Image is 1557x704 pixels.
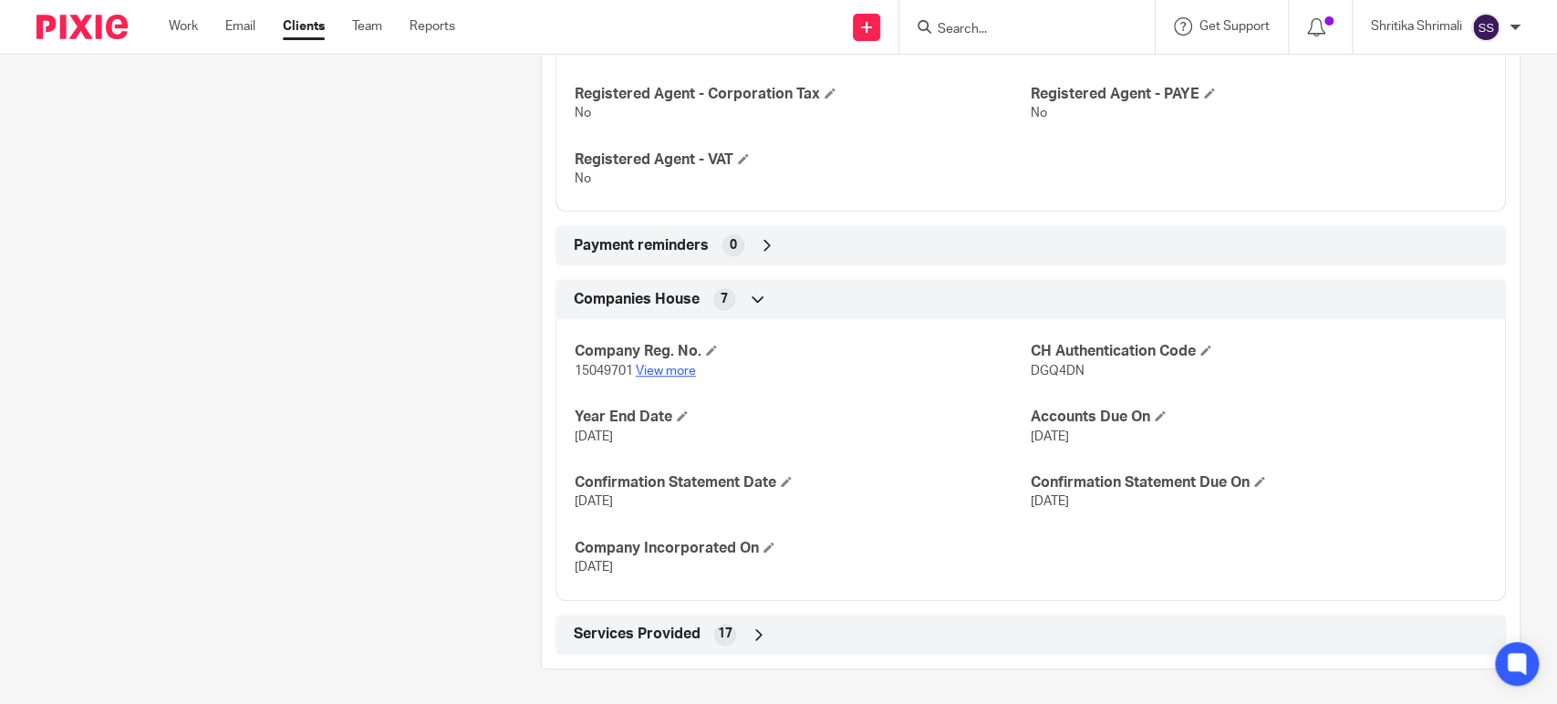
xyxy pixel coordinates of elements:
img: Pixie [36,15,128,39]
h4: Year End Date [575,408,1031,427]
h4: Registered Agent - VAT [575,150,1031,170]
h4: CH Authentication Code [1031,342,1487,361]
span: 15049701 [575,365,633,378]
h4: Registered Agent - PAYE [1031,85,1487,104]
span: Services Provided [574,625,701,644]
p: Shritika Shrimali [1371,17,1462,36]
a: Clients [283,17,325,36]
a: Team [352,17,382,36]
span: 17 [718,625,732,643]
span: DGQ4DN [1031,365,1085,378]
span: [DATE] [575,430,613,443]
span: 0 [730,236,737,254]
h4: Company Reg. No. [575,342,1031,361]
a: View more [636,365,696,378]
span: No [575,172,591,185]
span: Companies House [574,290,700,309]
a: Work [169,17,198,36]
span: Get Support [1199,20,1270,33]
a: Email [225,17,255,36]
h4: Accounts Due On [1031,408,1487,427]
span: No [1031,107,1047,119]
span: [DATE] [1031,430,1069,443]
span: [DATE] [575,495,613,508]
h4: Registered Agent - Corporation Tax [575,85,1031,104]
span: No [575,107,591,119]
span: Payment reminders [574,236,709,255]
input: Search [936,22,1100,38]
span: 7 [721,290,728,308]
a: Reports [410,17,455,36]
h4: Company Incorporated On [575,539,1031,558]
img: svg%3E [1471,13,1500,42]
h4: Confirmation Statement Due On [1031,473,1487,492]
span: [DATE] [1031,495,1069,508]
span: [DATE] [575,561,613,574]
h4: Confirmation Statement Date [575,473,1031,492]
